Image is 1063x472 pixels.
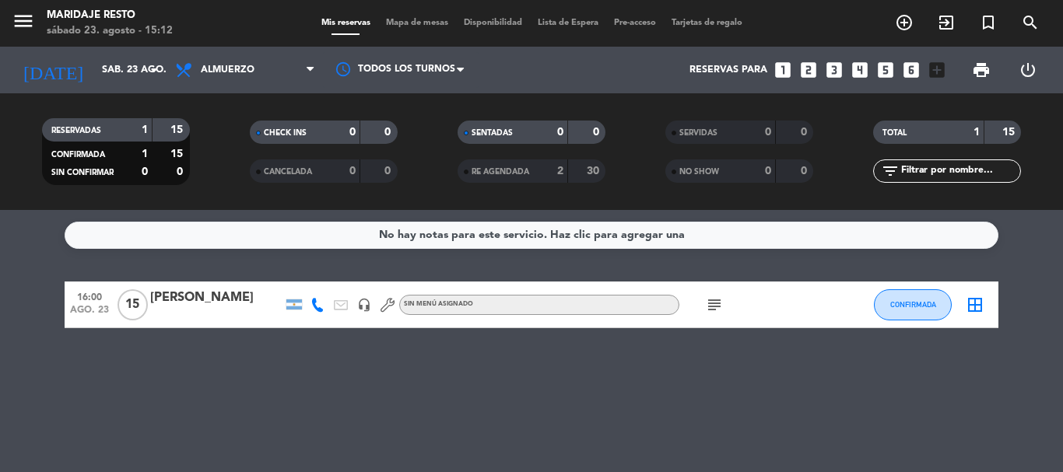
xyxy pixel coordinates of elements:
strong: 1 [142,124,148,135]
span: CANCELADA [264,168,312,176]
i: looks_5 [875,60,896,80]
div: Maridaje Resto [47,8,173,23]
input: Filtrar por nombre... [900,163,1020,180]
span: SERVIDAS [679,129,717,137]
i: add_circle_outline [895,13,914,32]
strong: 15 [1002,127,1018,138]
i: [DATE] [12,53,94,87]
span: RE AGENDADA [472,168,529,176]
i: looks_3 [824,60,844,80]
i: exit_to_app [937,13,956,32]
i: headset_mic [357,298,371,312]
i: border_all [966,295,984,314]
strong: 2 [557,166,563,177]
span: TOTAL [882,129,907,137]
span: Sin menú asignado [404,301,473,307]
i: turned_in_not [979,13,998,32]
strong: 30 [587,166,602,177]
div: No hay notas para este servicio. Haz clic para agregar una [379,226,685,244]
div: LOG OUT [1005,47,1051,93]
strong: 0 [801,127,810,138]
i: power_settings_new [1019,61,1037,79]
span: Tarjetas de regalo [664,19,750,27]
strong: 0 [765,127,771,138]
span: Reservas para [689,65,767,75]
i: add_box [927,60,947,80]
strong: 0 [801,166,810,177]
i: subject [705,295,724,314]
strong: 1 [142,149,148,159]
span: Disponibilidad [456,19,530,27]
div: [PERSON_NAME] [150,288,282,308]
span: RESERVADAS [51,127,101,135]
strong: 1 [974,127,980,138]
button: CONFIRMADA [874,289,952,320]
div: sábado 23. agosto - 15:12 [47,23,173,39]
button: menu [12,9,35,38]
i: looks_6 [901,60,921,80]
span: print [972,61,991,79]
strong: 0 [142,166,148,177]
span: 16:00 [70,287,109,305]
span: CONFIRMADA [890,300,936,309]
strong: 0 [593,127,602,138]
span: Pre-acceso [606,19,664,27]
strong: 0 [349,166,356,177]
span: NO SHOW [679,168,719,176]
span: Lista de Espera [530,19,606,27]
span: ago. 23 [70,305,109,323]
strong: 0 [384,166,394,177]
i: search [1021,13,1040,32]
i: arrow_drop_down [145,61,163,79]
strong: 0 [177,166,186,177]
strong: 15 [170,149,186,159]
i: menu [12,9,35,33]
i: filter_list [881,162,900,180]
span: CONFIRMADA [51,151,105,159]
span: SENTADAS [472,129,513,137]
strong: 0 [765,166,771,177]
strong: 0 [349,127,356,138]
strong: 0 [384,127,394,138]
span: Mapa de mesas [378,19,456,27]
strong: 15 [170,124,186,135]
span: SIN CONFIRMAR [51,169,114,177]
span: Mis reservas [314,19,378,27]
span: CHECK INS [264,129,307,137]
span: 15 [118,289,148,320]
i: looks_4 [850,60,870,80]
i: looks_one [773,60,793,80]
i: looks_two [798,60,819,80]
span: Almuerzo [201,65,254,75]
strong: 0 [557,127,563,138]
